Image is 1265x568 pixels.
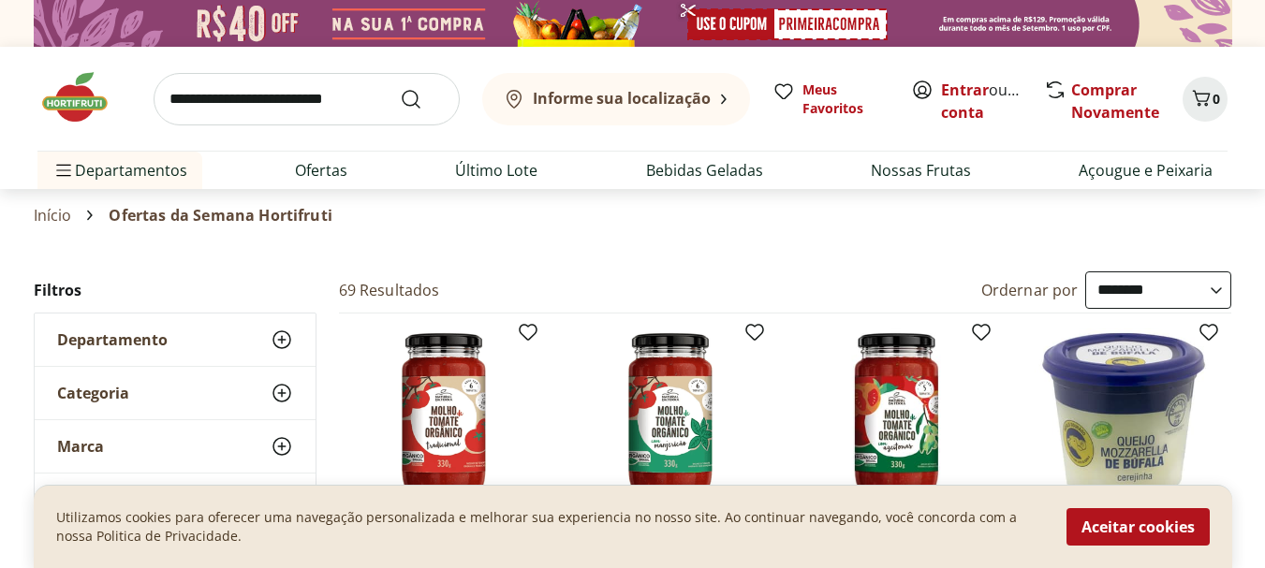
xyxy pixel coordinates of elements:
span: 0 [1213,90,1220,108]
b: Informe sua localização [533,88,711,109]
button: Aceitar cookies [1066,508,1210,546]
p: Utilizamos cookies para oferecer uma navegação personalizada e melhorar sua experiencia no nosso ... [56,508,1044,546]
span: Categoria [57,384,129,402]
span: Marca [57,437,104,456]
input: search [154,73,460,125]
a: Açougue e Peixaria [1079,159,1213,182]
button: Submit Search [400,88,445,110]
h2: Filtros [34,271,316,309]
h2: 69 Resultados [339,280,440,300]
a: Bebidas Geladas [646,159,763,182]
a: Meus Favoritos [772,80,889,118]
button: Categoria [35,367,316,419]
button: Carrinho [1183,77,1228,122]
img: Hortifruti [37,69,131,125]
a: Entrar [941,80,989,100]
span: ou [941,79,1024,124]
img: Queijo Mozarella de Búfala Búfalo Dourado 150g [1035,328,1213,506]
a: Comprar Novamente [1071,80,1159,123]
button: Preço [35,473,316,526]
button: Marca [35,420,316,473]
a: Último Lote [455,159,537,182]
button: Departamento [35,313,316,366]
label: Ordernar por [981,280,1079,300]
a: Ofertas [295,159,347,182]
img: Molho de Tomate e Azeitona Orgânico Natural Da Terra 330g [807,328,985,506]
span: Departamentos [52,148,187,193]
a: Criar conta [941,80,1044,123]
button: Informe sua localização [482,73,750,125]
a: Nossas Frutas [871,159,971,182]
img: Molho de Tomate e Manjericão Orgânico Natural Da Terra 330g [581,328,758,506]
button: Menu [52,148,75,193]
span: Meus Favoritos [802,80,889,118]
a: Início [34,207,72,224]
img: Molho de Tomate Tradicional Orgânico Natural Da Terra 330g [354,328,532,506]
span: Departamento [57,330,168,349]
span: Ofertas da Semana Hortifruti [109,207,331,224]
